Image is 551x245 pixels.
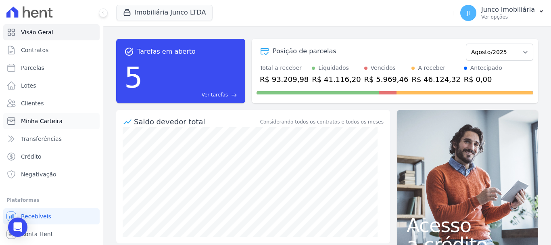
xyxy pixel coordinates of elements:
a: Recebíveis [3,208,100,224]
div: Total a receber [260,64,309,72]
span: task_alt [124,47,134,57]
div: Vencidos [371,64,396,72]
span: JI [467,10,470,16]
span: Visão Geral [21,28,53,36]
span: Lotes [21,82,36,90]
div: Liquidados [318,64,349,72]
a: Visão Geral [3,24,100,40]
a: Conta Hent [3,226,100,242]
a: Contratos [3,42,100,58]
div: R$ 46.124,32 [411,74,460,85]
div: R$ 5.969,46 [364,74,409,85]
div: Open Intercom Messenger [8,218,27,237]
p: Junco Imobiliária [481,6,535,14]
button: Imobiliária Junco LTDA [116,5,213,20]
span: Conta Hent [21,230,53,238]
span: Ver tarefas [202,91,228,98]
div: Considerando todos os contratos e todos os meses [260,118,384,126]
div: R$ 0,00 [464,74,502,85]
span: Parcelas [21,64,44,72]
a: Minha Carteira [3,113,100,129]
a: Transferências [3,131,100,147]
div: Posição de parcelas [273,46,336,56]
span: Transferências [21,135,62,143]
div: 5 [124,57,143,98]
div: R$ 93.209,98 [260,74,309,85]
a: Lotes [3,77,100,94]
a: Ver tarefas east [146,91,237,98]
a: Crédito [3,149,100,165]
p: Ver opções [481,14,535,20]
a: Negativação [3,166,100,182]
span: Crédito [21,153,42,161]
div: Antecipado [470,64,502,72]
div: Plataformas [6,195,96,205]
div: Saldo devedor total [134,116,259,127]
span: Minha Carteira [21,117,63,125]
div: R$ 41.116,20 [312,74,361,85]
span: Recebíveis [21,212,51,220]
span: east [231,92,237,98]
span: Contratos [21,46,48,54]
a: Parcelas [3,60,100,76]
a: Clientes [3,95,100,111]
span: Negativação [21,170,56,178]
span: Clientes [21,99,44,107]
div: A receber [418,64,445,72]
span: Acesso [407,216,528,235]
button: JI Junco Imobiliária Ver opções [454,2,551,24]
span: Tarefas em aberto [137,47,196,57]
